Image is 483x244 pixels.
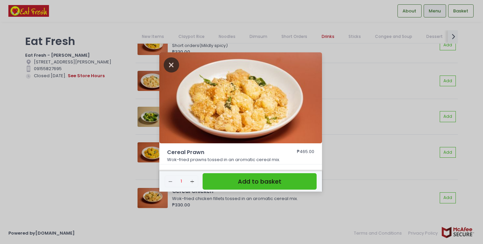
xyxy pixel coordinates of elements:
[297,148,314,156] div: ₱465.00
[167,148,278,156] span: Cereal Prawn
[164,61,179,68] button: Close
[203,173,317,190] button: Add to basket
[167,156,315,163] p: Wok-fried prawns tossed in an aromatic cereal mix.
[159,52,322,144] img: Cereal Prawn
